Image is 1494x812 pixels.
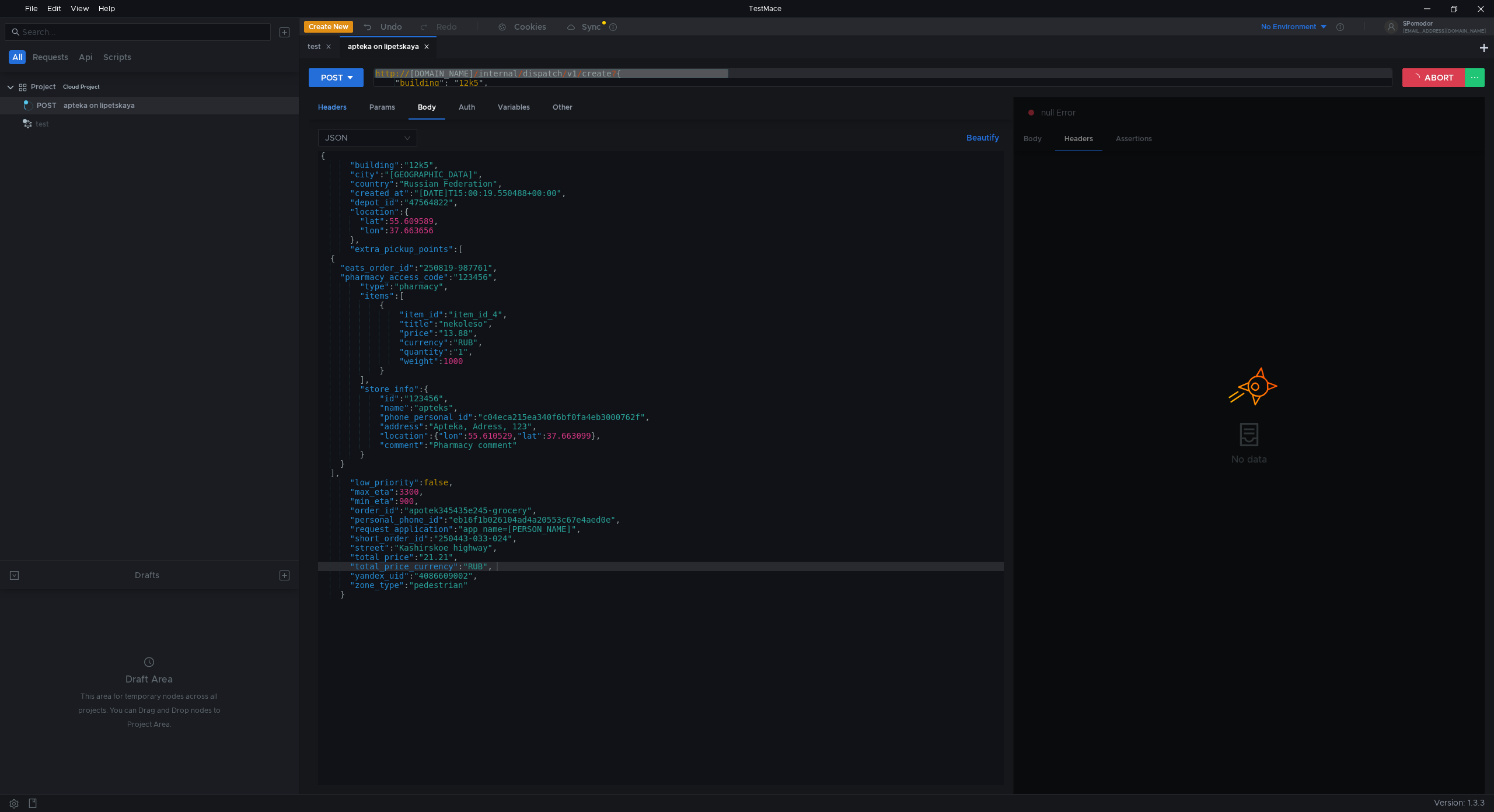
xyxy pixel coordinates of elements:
div: test [36,116,49,133]
div: apteka on lipetskaya [64,97,135,114]
input: Search... [22,26,264,38]
div: POST [321,71,343,84]
span: POST [37,97,57,114]
div: Redo [437,20,457,34]
button: Create New [304,21,353,33]
div: Drafts [135,568,159,582]
div: Sync [582,23,601,31]
button: Undo [353,18,410,36]
button: Beautify [962,131,1004,145]
div: Other [543,97,582,118]
div: Auth [449,97,484,118]
button: POST [309,68,364,87]
div: [EMAIL_ADDRESS][DOMAIN_NAME] [1403,29,1486,33]
button: No Environment [1247,17,1328,36]
div: Body [409,97,445,120]
div: Headers [309,97,356,118]
button: All [9,50,26,64]
div: test [308,41,331,53]
button: Scripts [100,50,135,64]
button: Api [75,50,96,64]
div: Variables [488,97,539,118]
span: Loading... [22,100,35,113]
div: Undo [381,20,402,34]
div: SPomodor [1403,21,1486,27]
button: ABORT [1402,68,1465,87]
div: apteka on lipetskaya [348,41,430,53]
div: Params [360,97,404,118]
button: Redo [410,18,465,36]
div: Project [31,78,56,96]
button: Requests [29,50,72,64]
div: Cloud Project [63,78,100,96]
div: Cookies [514,20,546,34]
div: No Environment [1261,22,1317,33]
span: Version: 1.3.3 [1434,794,1485,811]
